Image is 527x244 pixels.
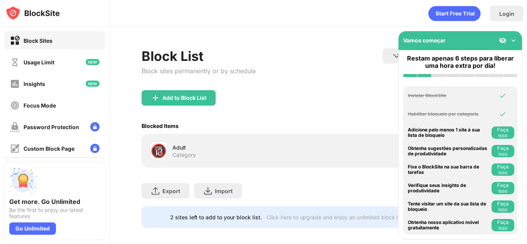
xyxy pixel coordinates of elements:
[408,93,490,98] div: Instalar BlockSite
[9,207,100,219] div: Be the first to enjoy our latest features
[9,222,56,235] div: Go Unlimited
[9,198,100,205] div: Get more. Go Unlimited
[408,111,490,117] div: Habilitar bloqueio por categoria
[408,220,490,231] div: Obtenha nosso aplicativo móvel gratuitamente
[24,124,79,130] div: Password Protection
[10,79,20,89] img: insights-off.svg
[172,151,196,158] div: Category
[142,48,256,64] div: Block List
[142,123,179,129] div: Blocked Items
[24,59,54,66] div: Usage Limit
[408,146,490,157] div: Obtenha sugestões personalizadas de produtividade
[86,81,100,87] img: new-icon.svg
[86,59,100,65] img: new-icon.svg
[170,214,262,220] div: 2 sites left to add to your block list.
[499,110,507,118] img: omni-check.svg
[215,188,233,194] div: Import
[10,57,20,67] img: time-usage-off.svg
[10,144,20,153] img: customize-block-page-off.svg
[9,167,37,195] img: push-unlimited.svg
[24,145,74,152] div: Custom Block Page
[403,55,517,69] div: Restam apenas 6 steps para liberar uma hora extra por dia!
[172,143,319,151] div: Adult
[492,219,514,231] button: Faça isso
[492,163,514,176] button: Faça isso
[403,37,446,44] div: Vamos começar
[499,10,514,17] div: Login
[499,92,507,99] img: omni-check.svg
[24,81,45,87] div: Insights
[408,183,490,194] div: Verifique seus insights de produtividade
[408,201,490,212] div: Tente visitar um site da sua lista de bloqueio
[162,188,180,194] div: Export
[162,95,206,101] div: Add to Block List
[428,6,481,21] div: animation
[492,200,514,213] button: Faça isso
[408,127,490,138] div: Adicione pelo menos 1 site à sua lista de bloqueio
[267,214,405,220] div: Click here to upgrade and enjoy an unlimited block list.
[492,145,514,157] button: Faça isso
[150,143,167,159] div: 🔞
[142,67,256,75] div: Block sites permanently or by schedule
[10,122,20,132] img: password-protection-off.svg
[499,37,507,44] img: eye-not-visible.svg
[24,37,52,44] div: Block Sites
[5,5,60,21] img: logo-blocksite.svg
[90,122,100,131] img: lock-menu.svg
[492,126,514,139] button: Faça isso
[510,37,517,44] img: omni-setup-toggle.svg
[492,182,514,194] button: Faça isso
[24,102,56,109] div: Focus Mode
[408,164,490,175] div: Fixe o BlockSite na sua barra de tarefas
[90,144,100,153] img: lock-menu.svg
[10,101,20,110] img: focus-off.svg
[10,36,20,45] img: block-on.svg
